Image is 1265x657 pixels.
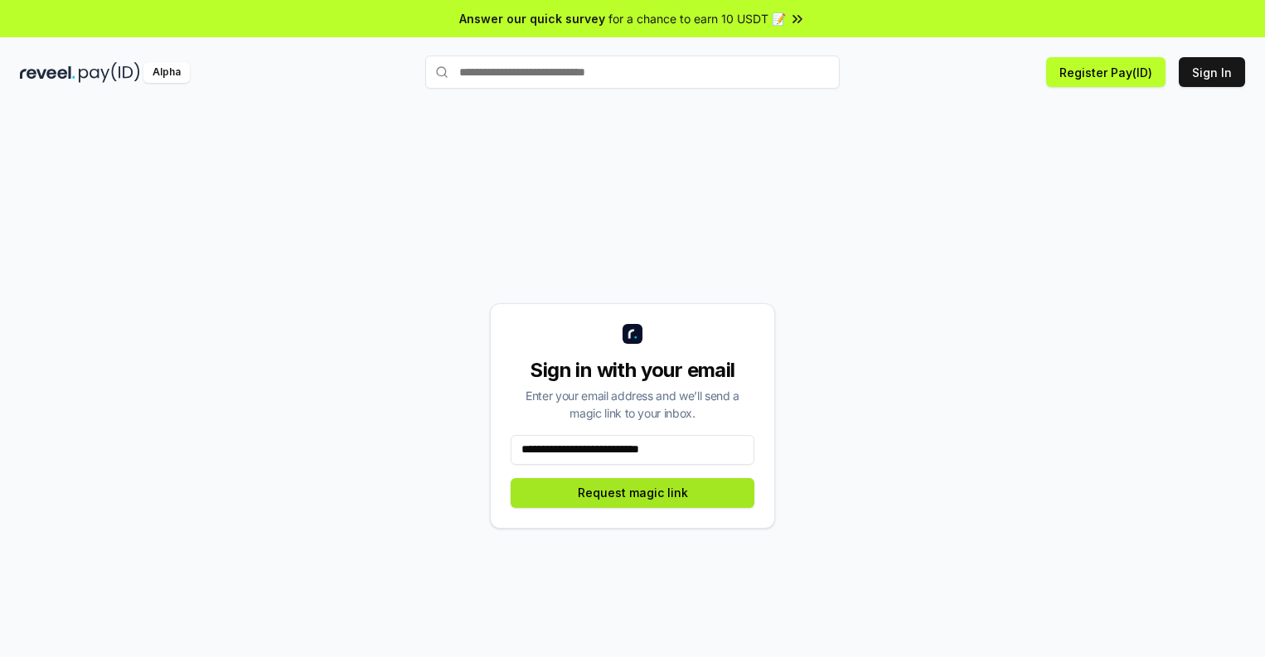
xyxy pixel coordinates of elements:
span: Answer our quick survey [459,10,605,27]
div: Alpha [143,62,190,83]
img: pay_id [79,62,140,83]
button: Request magic link [511,478,754,508]
div: Enter your email address and we’ll send a magic link to your inbox. [511,387,754,422]
span: for a chance to earn 10 USDT 📝 [608,10,786,27]
img: reveel_dark [20,62,75,83]
button: Sign In [1179,57,1245,87]
button: Register Pay(ID) [1046,57,1166,87]
div: Sign in with your email [511,357,754,384]
img: logo_small [623,324,642,344]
